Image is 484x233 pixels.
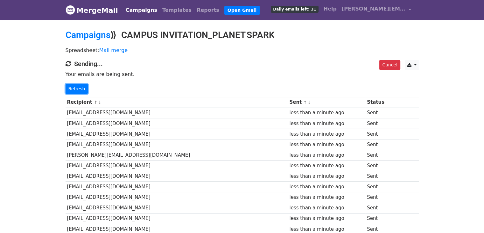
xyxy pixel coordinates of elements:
[289,141,364,148] div: less than a minute ago
[365,213,393,224] td: Sent
[66,213,288,224] td: [EMAIL_ADDRESS][DOMAIN_NAME]
[321,3,339,15] a: Help
[66,30,110,40] a: Campaigns
[224,6,260,15] a: Open Gmail
[289,215,364,222] div: less than a minute ago
[288,97,366,108] th: Sent
[66,203,288,213] td: [EMAIL_ADDRESS][DOMAIN_NAME]
[289,204,364,212] div: less than a minute ago
[365,108,393,118] td: Sent
[289,183,364,191] div: less than a minute ago
[66,97,288,108] th: Recipient
[289,226,364,233] div: less than a minute ago
[66,4,118,17] a: MergeMail
[289,194,364,201] div: less than a minute ago
[66,150,288,161] td: [PERSON_NAME][EMAIL_ADDRESS][DOMAIN_NAME]
[66,5,75,15] img: MergeMail logo
[289,173,364,180] div: less than a minute ago
[66,139,288,150] td: [EMAIL_ADDRESS][DOMAIN_NAME]
[66,47,419,54] p: Spreadsheet:
[307,100,311,105] a: ↓
[379,60,400,70] a: Cancel
[365,161,393,171] td: Sent
[66,108,288,118] td: [EMAIL_ADDRESS][DOMAIN_NAME]
[289,109,364,117] div: less than a minute ago
[66,182,288,192] td: [EMAIL_ADDRESS][DOMAIN_NAME]
[342,5,405,13] span: [PERSON_NAME][EMAIL_ADDRESS][DOMAIN_NAME]
[66,84,88,94] a: Refresh
[365,129,393,139] td: Sent
[160,4,194,17] a: Templates
[94,100,97,105] a: ↑
[365,97,393,108] th: Status
[289,120,364,127] div: less than a minute ago
[66,161,288,171] td: [EMAIL_ADDRESS][DOMAIN_NAME]
[66,192,288,203] td: [EMAIL_ADDRESS][DOMAIN_NAME]
[98,100,102,105] a: ↓
[339,3,414,18] a: [PERSON_NAME][EMAIL_ADDRESS][DOMAIN_NAME]
[66,129,288,139] td: [EMAIL_ADDRESS][DOMAIN_NAME]
[365,182,393,192] td: Sent
[289,131,364,138] div: less than a minute ago
[66,30,419,41] h2: ⟫ CAMPUS INVITATION_PLANET SPARK
[365,171,393,182] td: Sent
[289,152,364,159] div: less than a minute ago
[365,118,393,129] td: Sent
[66,60,419,68] h4: Sending...
[66,118,288,129] td: [EMAIL_ADDRESS][DOMAIN_NAME]
[99,47,128,53] a: Mail merge
[365,203,393,213] td: Sent
[365,139,393,150] td: Sent
[123,4,160,17] a: Campaigns
[66,71,419,78] p: Your emails are being sent.
[365,192,393,203] td: Sent
[194,4,222,17] a: Reports
[268,3,321,15] a: Daily emails left: 31
[303,100,307,105] a: ↑
[289,162,364,169] div: less than a minute ago
[271,6,318,13] span: Daily emails left: 31
[365,150,393,161] td: Sent
[66,171,288,182] td: [EMAIL_ADDRESS][DOMAIN_NAME]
